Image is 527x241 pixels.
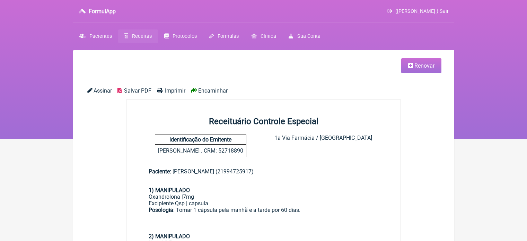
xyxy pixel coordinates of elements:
[203,29,245,43] a: Fórmulas
[261,33,276,39] span: Clínica
[149,193,379,200] div: Oxandrolona |7mg
[94,87,112,94] span: Assinar
[149,187,190,193] strong: 1) MANIPULADO
[198,87,228,94] span: Encaminhar
[157,87,185,94] a: Imprimir
[282,29,326,43] a: Sua Conta
[158,29,203,43] a: Protocolos
[245,29,282,43] a: Clínica
[414,62,434,69] span: Renovar
[149,233,190,240] strong: 2) MANIPULADO
[73,29,118,43] a: Pacientes
[165,87,185,94] span: Imprimir
[191,87,228,94] a: Encaminhar
[274,135,372,157] div: 1a Via Farmácia / [GEOGRAPHIC_DATA]
[149,207,379,226] div: : Tomar 1 cápsula pela manhã e a tarde por 60 dias.
[297,33,320,39] span: Sua Conta
[132,33,152,39] span: Receitas
[124,87,151,94] span: Salvar PDF
[87,87,112,94] a: Assinar
[395,8,449,14] span: ([PERSON_NAME] ) Sair
[118,29,158,43] a: Receitas
[149,207,173,213] strong: Posologia
[387,8,448,14] a: ([PERSON_NAME] ) Sair
[149,168,171,175] span: Paciente:
[149,200,379,207] div: Excipiente Qsp | capsula
[218,33,239,39] span: Fórmulas
[89,8,116,15] h3: FormulApp
[155,135,246,145] h4: Identificação do Emitente
[401,58,441,73] a: Renovar
[89,33,112,39] span: Pacientes
[117,87,151,94] a: Salvar PDF
[173,33,197,39] span: Protocolos
[155,145,246,157] p: [PERSON_NAME] . CRM: 52718890
[126,117,401,126] h2: Receituário Controle Especial
[149,168,379,175] div: [PERSON_NAME] (21994725917)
